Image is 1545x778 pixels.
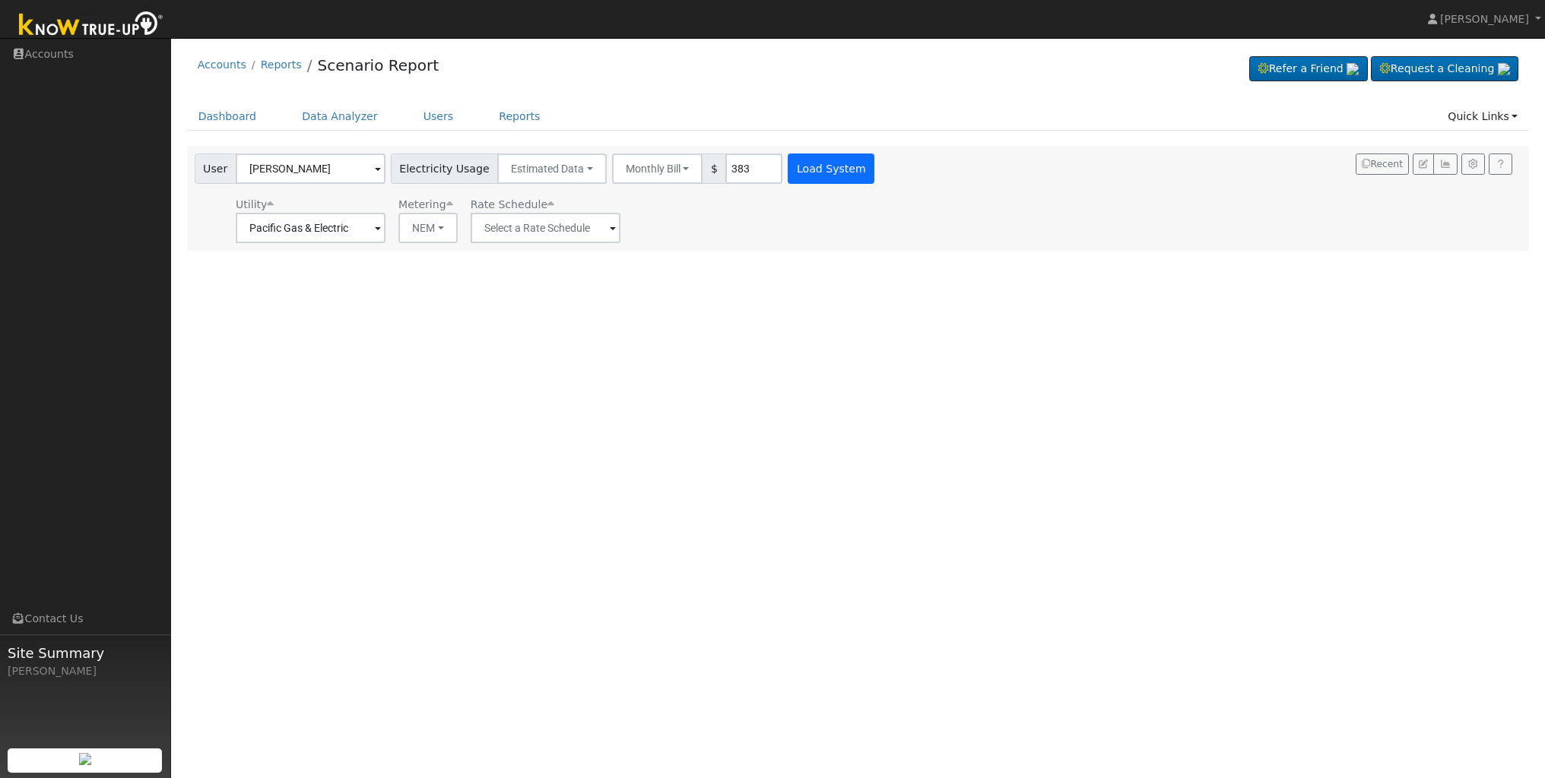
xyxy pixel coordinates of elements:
[11,8,171,43] img: Know True-Up
[236,153,385,184] input: Select a User
[236,197,385,213] div: Utility
[1440,13,1529,25] span: [PERSON_NAME]
[1489,153,1512,175] a: Help Link
[1433,153,1457,175] button: Multi-Series Graph
[1347,63,1359,75] img: retrieve
[471,198,554,210] span: Alias: None
[195,153,236,184] span: User
[1371,56,1518,82] a: Request a Cleaning
[1498,63,1510,75] img: retrieve
[487,103,551,131] a: Reports
[236,213,385,243] input: Select a Utility
[471,213,620,243] input: Select a Rate Schedule
[612,153,703,184] button: Monthly Bill
[79,753,91,765] img: retrieve
[788,153,874,184] button: Load System
[1413,153,1434,175] button: Edit User
[398,213,458,243] button: NEM
[1461,153,1485,175] button: Settings
[8,643,163,663] span: Site Summary
[1436,103,1529,131] a: Quick Links
[391,153,498,184] span: Electricity Usage
[8,663,163,679] div: [PERSON_NAME]
[198,59,246,71] a: Accounts
[187,103,268,131] a: Dashboard
[702,153,726,184] span: $
[261,59,302,71] a: Reports
[1356,153,1409,175] button: Recent
[497,153,607,184] button: Estimated Data
[1249,56,1368,82] a: Refer a Friend
[398,197,458,213] div: Metering
[290,103,389,131] a: Data Analyzer
[412,103,465,131] a: Users
[317,56,439,74] a: Scenario Report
